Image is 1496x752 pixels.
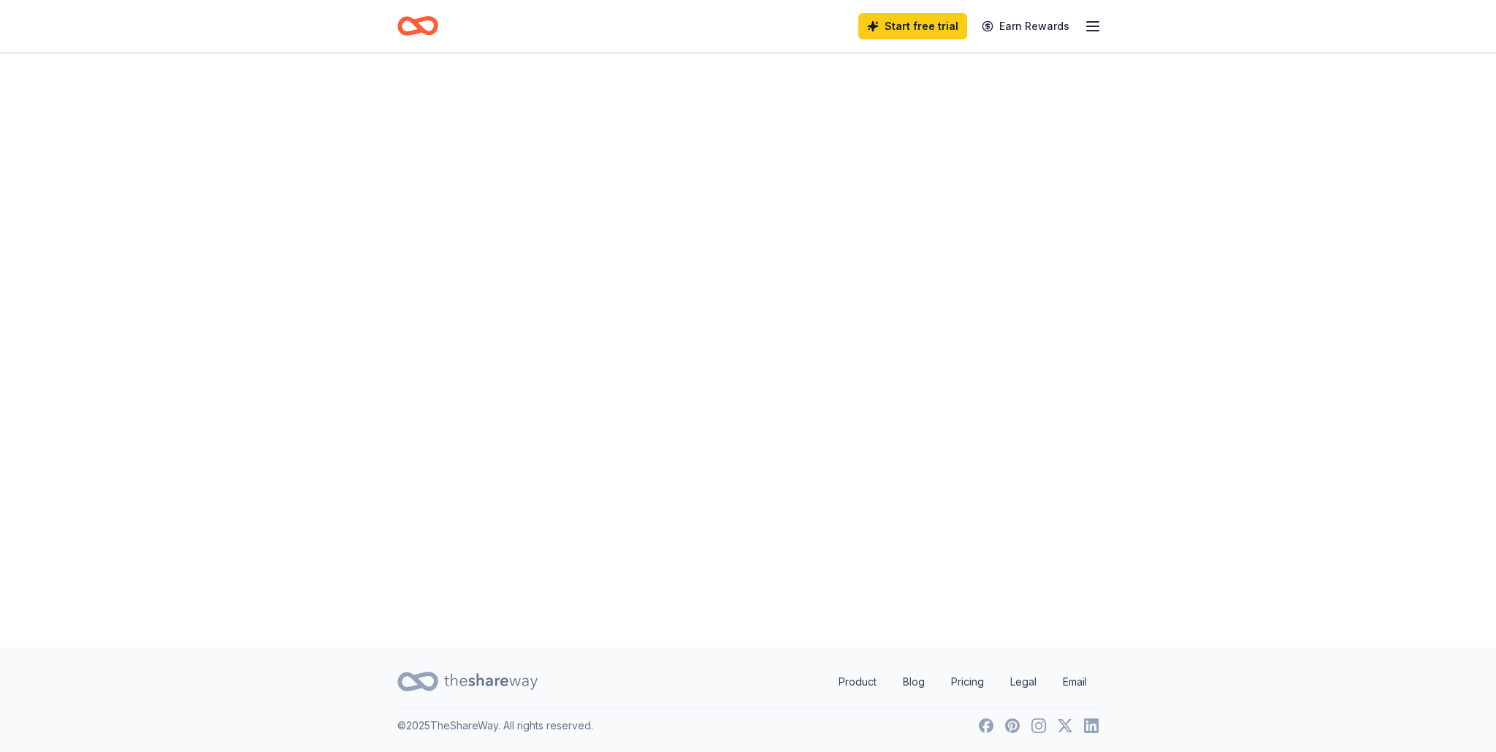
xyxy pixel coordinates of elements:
[973,13,1078,39] a: Earn Rewards
[397,9,438,43] a: Home
[827,667,1099,697] nav: quick links
[827,667,888,697] a: Product
[397,717,593,734] p: © 2025 TheShareWay. All rights reserved.
[999,667,1048,697] a: Legal
[939,667,996,697] a: Pricing
[891,667,936,697] a: Blog
[858,13,967,39] a: Start free trial
[1051,667,1099,697] a: Email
